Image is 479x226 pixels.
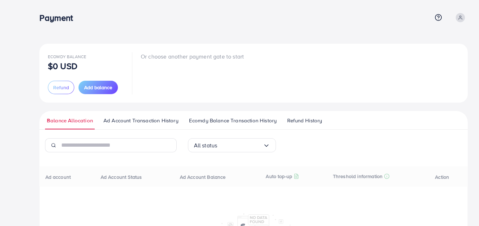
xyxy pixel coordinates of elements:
input: Search for option [217,140,263,151]
span: Balance Allocation [47,117,93,124]
span: Refund [53,84,69,91]
span: Add balance [84,84,112,91]
h3: Payment [39,13,78,23]
button: Add balance [78,81,118,94]
span: Refund History [287,117,322,124]
button: Refund [48,81,74,94]
span: Ecomdy Balance [48,54,86,60]
span: Ecomdy Balance Transaction History [189,117,277,124]
span: Ad Account Transaction History [103,117,178,124]
p: Or choose another payment gate to start [141,52,244,61]
span: All status [194,140,218,151]
p: $0 USD [48,62,77,70]
div: Search for option [188,138,276,152]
